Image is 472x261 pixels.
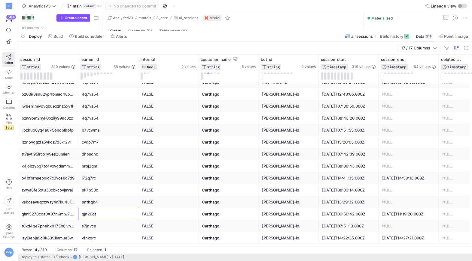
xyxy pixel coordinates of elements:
[20,255,50,259] span: Deploy this state:
[202,220,255,232] div: Carthago
[128,29,152,33] span: Columns
[205,16,208,20] img: undefined
[2,176,15,192] button: Help
[202,136,255,148] div: Carthago
[262,148,315,160] div: [PERSON_NAME]-id
[322,160,375,172] div: [DATE]T08:00:43.000Z
[22,88,75,100] div: oz03ir8snu2vp4bmao48obyy
[425,34,432,39] div: 319
[322,232,375,244] div: [DATE]T14:22:35.000Z
[397,44,441,52] button: 17 / 17 Columns
[371,16,393,20] span: Materialized
[29,4,50,8] span: AnalyticsV3
[110,29,121,33] span: Query
[67,31,107,41] button: Build scheduler
[87,65,99,69] span: STRING
[22,136,75,148] div: jtznovggzfz5ykoz7d3xr2vl
[116,34,127,39] span: Alerts
[82,220,135,232] div: s7jnvcp
[377,31,412,41] button: Build history
[387,65,406,69] span: TIMESTAMP
[4,248,14,257] div: VVE
[20,57,40,62] span: session_id
[4,207,14,214] span: Get started
[51,65,70,69] span: 319 values
[301,65,316,69] span: 9 values
[22,26,39,30] div: All assets
[113,16,133,20] span: AnalyticsV3
[202,184,255,196] div: Carthago
[416,34,424,39] span: Data
[82,196,135,208] div: pnthqb4
[262,124,315,136] div: [PERSON_NAME]-id
[6,3,12,9] div: S
[82,124,135,136] div: b7vcwms
[142,172,195,184] div: FALSE
[73,255,78,260] div: VVE
[82,184,135,196] div: pk7p53c
[262,208,315,220] div: [PERSON_NAME]-id
[29,34,42,39] span: Deploy
[172,14,200,22] button: ai_sessions
[201,57,231,62] span: customer_name
[444,34,468,39] span: Point lineage
[381,57,404,62] span: session_end
[56,248,72,252] div: Columns:
[22,172,75,184] div: o4bfbrhsepglg7c3vce8d7d9
[181,65,196,69] span: 2 values
[382,208,435,220] div: [DATE]T11:19:20.000Z
[2,52,15,67] a: Editor
[322,172,375,184] div: [DATE]T14:41:35.000Z
[202,112,255,124] div: Carthago
[106,14,135,22] button: AnalyticsV3
[142,136,195,148] div: FALSE
[2,193,15,217] button: Getstarted
[6,15,16,19] div: 504
[5,76,13,79] span: Code
[209,16,220,20] span: Model
[22,248,32,252] div: Rows:
[181,29,187,33] span: (0)
[202,100,255,112] div: Carthago
[5,186,13,189] span: Help
[2,1,15,11] a: S
[142,196,195,208] div: FALSE
[262,160,315,172] div: [PERSON_NAME]-id
[82,112,135,124] div: 4q7vz54
[382,112,435,124] div: NULL
[155,14,170,22] button: 3_core
[114,65,130,69] span: 58 values
[262,196,315,208] div: [PERSON_NAME]-id
[5,61,13,64] span: Editor
[82,148,135,160] div: dhbsdhc
[33,248,47,252] div: 14 / 319
[142,220,195,232] div: FALSE
[322,88,375,100] div: [DATE]T12:43:05.000Z
[382,160,435,172] div: NULL
[22,148,75,160] div: tt7ayti95lrco1y9es2umien
[2,222,15,241] a: Spacesettings
[3,106,15,109] span: Catalog
[261,57,272,62] span: bot_id
[267,65,280,69] span: STRING
[262,88,315,100] div: [PERSON_NAME]-id
[179,16,198,20] span: ai_sessions
[147,65,155,69] span: BOOL
[159,29,187,33] span: Table tests
[22,208,75,220] div: qlml5278coa0x07n6miw7vvw
[202,196,255,208] div: Carthago
[202,148,255,160] div: Carthago
[82,100,135,112] div: 4q7vz54
[6,121,12,124] span: PRs
[262,172,315,184] div: [PERSON_NAME]-id
[142,148,195,160] div: FALSE
[27,65,39,69] span: STRING
[441,57,461,62] span: deleted_at
[3,91,15,94] span: Monitor
[146,29,152,33] span: (0)
[74,248,78,252] div: 17
[431,4,456,8] span: Lineage view
[382,184,435,196] div: NULL
[322,112,375,124] div: [DATE]T08:43:20.000Z
[382,220,435,232] div: NULL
